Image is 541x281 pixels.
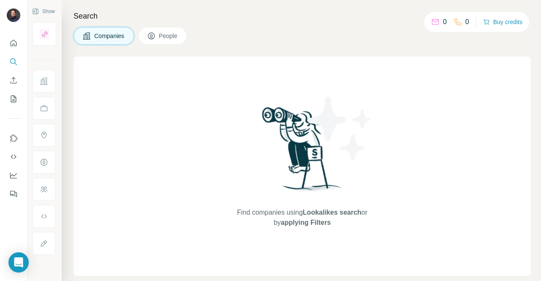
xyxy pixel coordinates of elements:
[7,149,20,164] button: Use Surfe API
[7,131,20,146] button: Use Surfe on LinkedIn
[7,91,20,106] button: My lists
[74,10,531,22] h4: Search
[159,32,178,40] span: People
[7,186,20,202] button: Feedback
[303,209,361,216] span: Lookalikes search
[7,168,20,183] button: Dashboard
[94,32,125,40] span: Companies
[465,17,469,27] p: 0
[235,207,370,228] span: Find companies using or by
[443,17,447,27] p: 0
[7,35,20,51] button: Quick start
[281,219,331,226] span: applying Filters
[8,252,29,273] div: Open Intercom Messenger
[7,54,20,69] button: Search
[483,16,522,28] button: Buy credits
[258,105,346,199] img: Surfe Illustration - Woman searching with binoculars
[7,8,20,22] img: Avatar
[302,90,378,166] img: Surfe Illustration - Stars
[26,5,61,18] button: Show
[7,73,20,88] button: Enrich CSV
